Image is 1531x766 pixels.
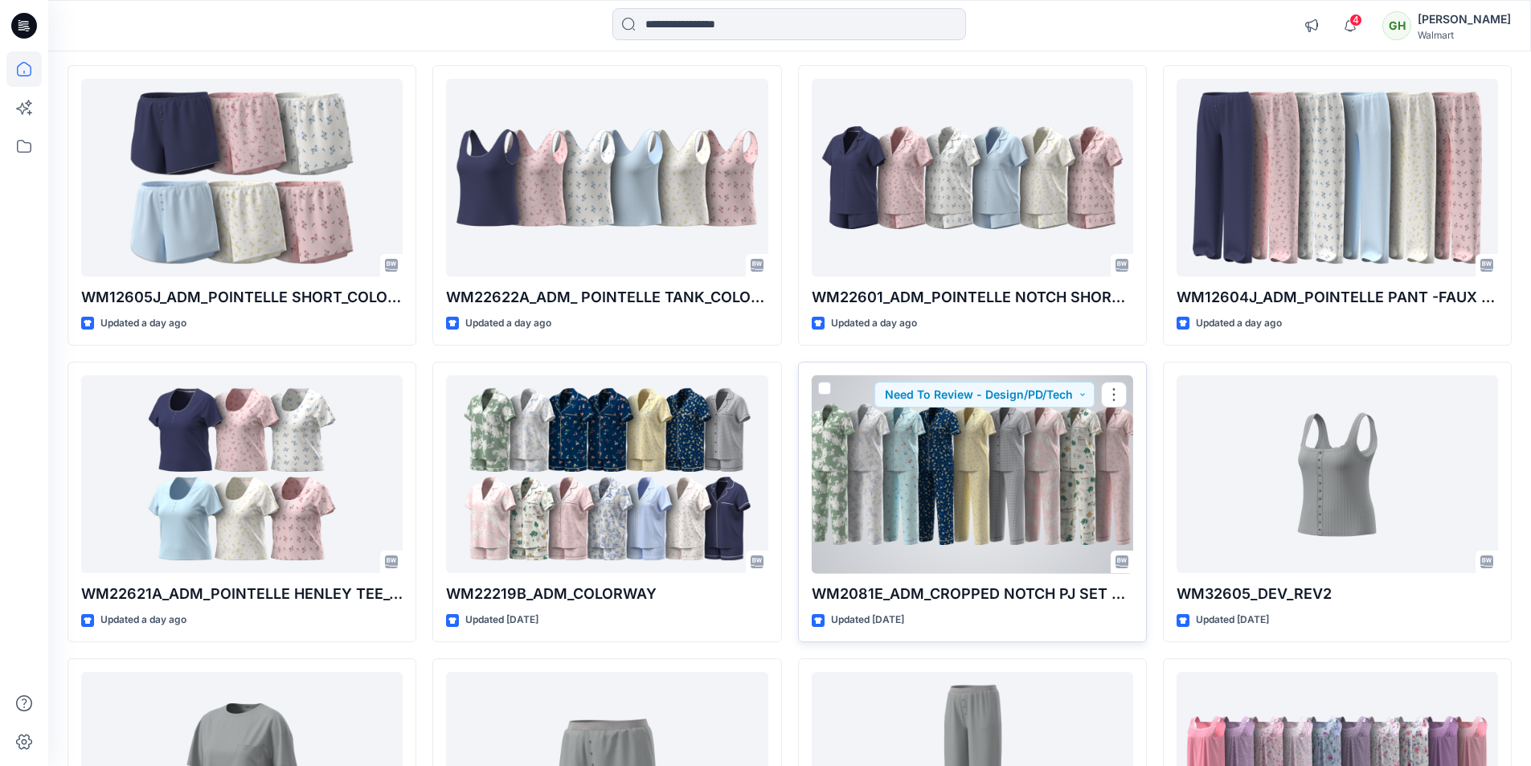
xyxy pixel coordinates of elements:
[100,612,186,629] p: Updated a day ago
[1418,10,1511,29] div: [PERSON_NAME]
[446,286,768,309] p: WM22622A_ADM_ POINTELLE TANK_COLORWAY
[1177,375,1498,574] a: WM32605_DEV_REV2
[446,79,768,277] a: WM22622A_ADM_ POINTELLE TANK_COLORWAY
[1177,79,1498,277] a: WM12604J_ADM_POINTELLE PANT -FAUX FLY & BUTTONS + PICOT_COLORWAY
[1196,612,1269,629] p: Updated [DATE]
[1382,11,1411,40] div: GH
[81,79,403,277] a: WM12605J_ADM_POINTELLE SHORT_COLORWAY
[446,375,768,574] a: WM22219B_ADM_COLORWAY
[1177,583,1498,605] p: WM32605_DEV_REV2
[465,315,551,332] p: Updated a day ago
[831,612,904,629] p: Updated [DATE]
[1196,315,1282,332] p: Updated a day ago
[812,79,1133,277] a: WM22601_ADM_POINTELLE NOTCH SHORTIE_COLORWAY
[81,286,403,309] p: WM12605J_ADM_POINTELLE SHORT_COLORWAY
[81,583,403,605] p: WM22621A_ADM_POINTELLE HENLEY TEE_COLORWAY
[1177,286,1498,309] p: WM12604J_ADM_POINTELLE PANT -FAUX FLY & BUTTONS + PICOT_COLORWAY
[446,583,768,605] p: WM22219B_ADM_COLORWAY
[1349,14,1362,27] span: 4
[1418,29,1511,41] div: Walmart
[812,583,1133,605] p: WM2081E_ADM_CROPPED NOTCH PJ SET w/ STRAIGHT HEM TOP_COLORWAY
[100,315,186,332] p: Updated a day ago
[831,315,917,332] p: Updated a day ago
[812,286,1133,309] p: WM22601_ADM_POINTELLE NOTCH SHORTIE_COLORWAY
[812,375,1133,574] a: WM2081E_ADM_CROPPED NOTCH PJ SET w/ STRAIGHT HEM TOP_COLORWAY
[465,612,538,629] p: Updated [DATE]
[81,375,403,574] a: WM22621A_ADM_POINTELLE HENLEY TEE_COLORWAY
